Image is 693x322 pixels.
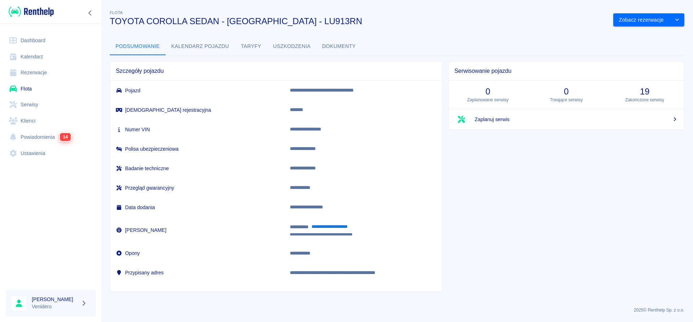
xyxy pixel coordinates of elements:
button: Taryfy [235,38,267,55]
button: Zobacz rezerwacje [613,13,670,27]
h6: Opony [116,250,278,257]
h3: 0 [454,87,521,97]
h6: Przegląd gwarancyjny [116,184,278,191]
span: Serwisowanie pojazdu [454,67,678,75]
h6: Data dodania [116,204,278,211]
h6: [PERSON_NAME] [116,226,278,234]
button: Uszkodzenia [267,38,317,55]
h6: Numer VIN [116,126,278,133]
h6: Badanie techniczne [116,165,278,172]
h6: Pojazd [116,87,278,94]
a: Renthelp logo [6,6,54,18]
button: Dokumenty [317,38,362,55]
a: Klienci [6,113,96,129]
h3: 19 [611,87,678,97]
span: Flota [110,10,123,15]
button: Podsumowanie [110,38,166,55]
p: 2025 © Renthelp Sp. z o.o. [110,307,684,313]
a: Rezerwacje [6,65,96,81]
span: 14 [60,133,71,141]
img: Renthelp logo [9,6,54,18]
h6: Polisa ubezpieczeniowa [116,145,278,153]
p: Zakończone serwisy [611,97,678,103]
a: Kalendarz [6,49,96,65]
a: 19Zakończone serwisy [606,81,684,109]
a: 0Trwające serwisy [527,81,605,109]
button: Zwiń nawigację [85,8,96,18]
a: Serwisy [6,97,96,113]
p: Zaplanowane serwisy [454,97,521,103]
span: Szczegóły pojazdu [116,67,436,75]
a: 0Zaplanowane serwisy [449,81,527,109]
a: Dashboard [6,32,96,49]
a: Ustawienia [6,145,96,162]
button: drop-down [670,13,684,27]
a: Flota [6,81,96,97]
h6: Przypisany adres [116,269,278,276]
h6: [PERSON_NAME] [32,296,78,303]
h3: 0 [533,87,600,97]
button: Kalendarz pojazdu [166,38,235,55]
span: Zaplanuj serwis [475,116,678,123]
p: Venidero [32,303,78,310]
h3: TOYOTA COROLLA SEDAN - [GEOGRAPHIC_DATA] - LU913RN [110,16,607,26]
h6: [DEMOGRAPHIC_DATA] rejestracyjna [116,106,278,114]
a: Powiadomienia14 [6,129,96,145]
p: Trwające serwisy [533,97,600,103]
a: Zaplanuj serwis [449,109,684,129]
